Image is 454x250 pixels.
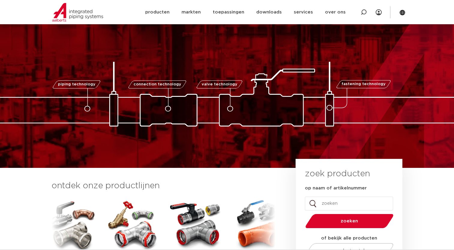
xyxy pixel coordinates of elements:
[133,82,181,86] span: connection technology
[321,219,378,223] span: zoeken
[202,82,237,86] span: valve technology
[52,180,275,192] h3: ontdek onze productlijnen
[305,185,367,191] label: op naam of artikelnummer
[321,236,377,240] strong: of bekijk alle producten
[305,168,370,180] h3: zoek producten
[58,82,95,86] span: piping technology
[305,197,393,210] input: zoeken
[303,213,396,229] button: zoeken
[341,82,386,86] span: fastening technology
